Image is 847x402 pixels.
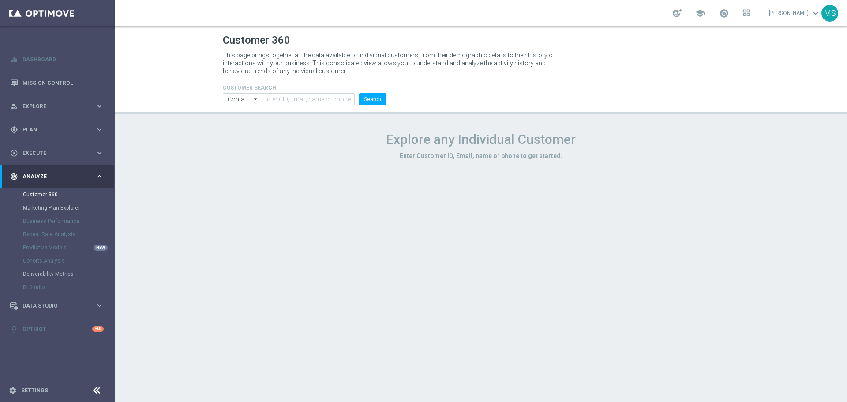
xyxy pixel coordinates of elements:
[23,241,114,254] div: Predictive Models
[223,152,739,160] h3: Enter Customer ID, Email, name or phone to get started.
[22,48,104,71] a: Dashboard
[10,71,104,94] div: Mission Control
[22,71,104,94] a: Mission Control
[10,173,95,180] div: Analyze
[95,301,104,310] i: keyboard_arrow_right
[95,149,104,157] i: keyboard_arrow_right
[359,93,386,105] button: Search
[811,8,821,18] span: keyboard_arrow_down
[821,5,838,22] div: MS
[22,104,95,109] span: Explore
[10,325,18,333] i: lightbulb
[23,201,114,214] div: Marketing Plan Explorer
[10,150,104,157] button: play_circle_outline Execute keyboard_arrow_right
[10,317,104,341] div: Optibot
[10,103,104,110] button: person_search Explore keyboard_arrow_right
[768,7,821,20] a: [PERSON_NAME]keyboard_arrow_down
[10,173,18,180] i: track_changes
[223,131,739,147] h1: Explore any Individual Customer
[22,150,95,156] span: Execute
[23,267,114,281] div: Deliverability Metrics
[10,102,95,110] div: Explore
[23,188,114,201] div: Customer 360
[223,93,261,105] input: Contains
[21,388,48,393] a: Settings
[10,126,18,134] i: gps_fixed
[23,254,114,267] div: Cohorts Analysis
[223,85,386,91] h4: CUSTOMER SEARCH
[10,149,95,157] div: Execute
[23,214,114,228] div: Business Performance
[95,172,104,180] i: keyboard_arrow_right
[223,51,562,75] p: This page brings together all the data available on individual customers, from their demographic ...
[10,149,18,157] i: play_circle_outline
[251,94,260,105] i: arrow_drop_down
[261,93,355,105] input: Enter CID, Email, name or phone
[95,125,104,134] i: keyboard_arrow_right
[10,302,104,309] button: Data Studio keyboard_arrow_right
[22,127,95,132] span: Plan
[23,281,114,294] div: BI Studio
[223,34,739,47] h1: Customer 360
[10,79,104,86] button: Mission Control
[10,126,104,133] button: gps_fixed Plan keyboard_arrow_right
[22,174,95,179] span: Analyze
[94,245,108,251] div: NEW
[22,317,92,341] a: Optibot
[10,56,18,64] i: equalizer
[10,102,18,110] i: person_search
[10,56,104,63] button: equalizer Dashboard
[23,191,92,198] a: Customer 360
[10,48,104,71] div: Dashboard
[10,302,95,310] div: Data Studio
[9,387,17,394] i: settings
[95,102,104,110] i: keyboard_arrow_right
[92,326,104,332] div: +10
[23,271,92,278] a: Deliverability Metrics
[23,204,92,211] a: Marketing Plan Explorer
[22,303,95,308] span: Data Studio
[10,173,104,180] button: track_changes Analyze keyboard_arrow_right
[10,126,95,134] div: Plan
[10,326,104,333] button: lightbulb Optibot +10
[23,228,114,241] div: Repeat Rate Analysis
[695,8,705,18] span: school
